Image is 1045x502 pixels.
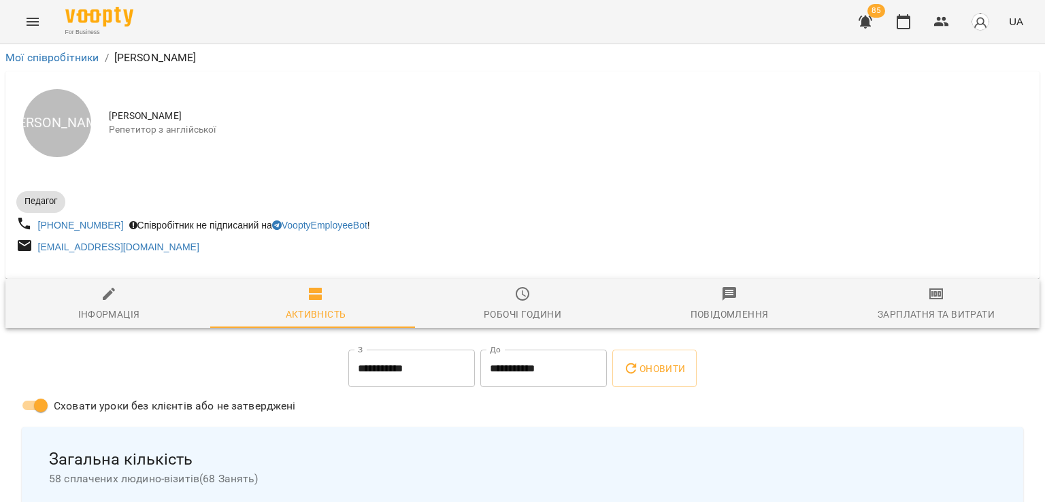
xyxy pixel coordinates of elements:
div: Робочі години [484,306,561,322]
span: Оновити [623,361,685,377]
span: 58 сплачених людино-візитів ( 68 Занять ) [49,471,996,487]
span: Сховати уроки без клієнтів або не затверджені [54,398,296,414]
div: Зарплатня та Витрати [878,306,995,322]
span: Загальна кількість [49,449,996,470]
li: / [105,50,109,66]
span: Репетитор з англійської [109,123,1029,137]
div: Активність [286,306,346,322]
button: Оновити [612,350,696,388]
p: [PERSON_NAME] [114,50,197,66]
div: [PERSON_NAME] [23,89,91,157]
a: VooptyEmployeeBot [272,220,367,231]
a: [PHONE_NUMBER] [38,220,124,231]
nav: breadcrumb [5,50,1040,66]
button: UA [1003,9,1029,34]
img: Voopty Logo [65,7,133,27]
div: Повідомлення [691,306,769,322]
span: For Business [65,28,133,37]
a: [EMAIL_ADDRESS][DOMAIN_NAME] [38,241,199,252]
button: Menu [16,5,49,38]
div: Співробітник не підписаний на ! [127,216,373,235]
div: Інформація [78,306,140,322]
span: 85 [867,4,885,18]
a: Мої співробітники [5,51,99,64]
span: UA [1009,14,1023,29]
span: [PERSON_NAME] [109,110,1029,123]
span: Педагог [16,195,65,207]
img: avatar_s.png [971,12,990,31]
